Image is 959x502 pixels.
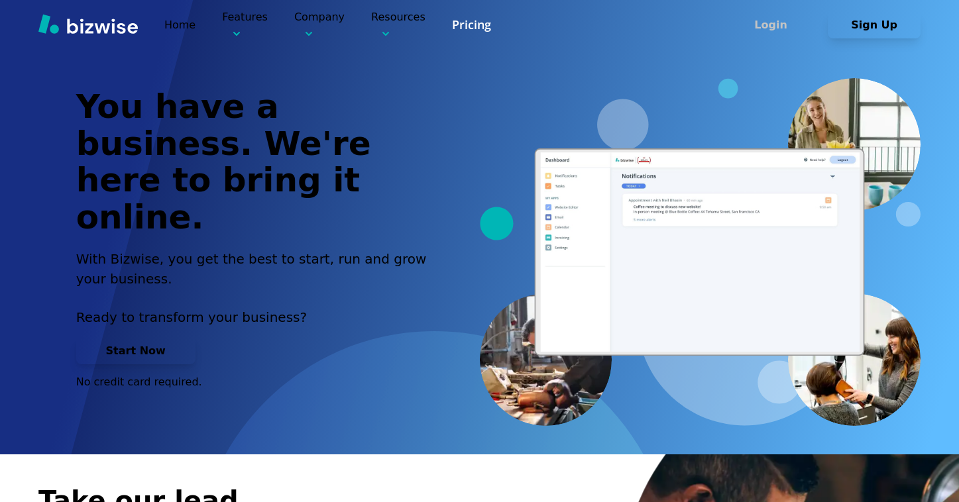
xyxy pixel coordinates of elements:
[724,19,828,31] a: Login
[76,249,442,289] h2: With Bizwise, you get the best to start, run and grow your business.
[76,307,442,327] p: Ready to transform your business?
[294,9,345,40] p: Company
[222,9,268,40] p: Features
[38,14,138,34] img: Bizwise Logo
[724,12,817,38] button: Login
[452,17,491,33] a: Pricing
[76,338,196,364] button: Start Now
[828,12,921,38] button: Sign Up
[76,375,442,389] p: No credit card required.
[828,19,921,31] a: Sign Up
[164,19,196,31] a: Home
[371,9,425,40] p: Resources
[76,89,442,236] h1: You have a business. We're here to bring it online.
[76,344,196,357] a: Start Now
